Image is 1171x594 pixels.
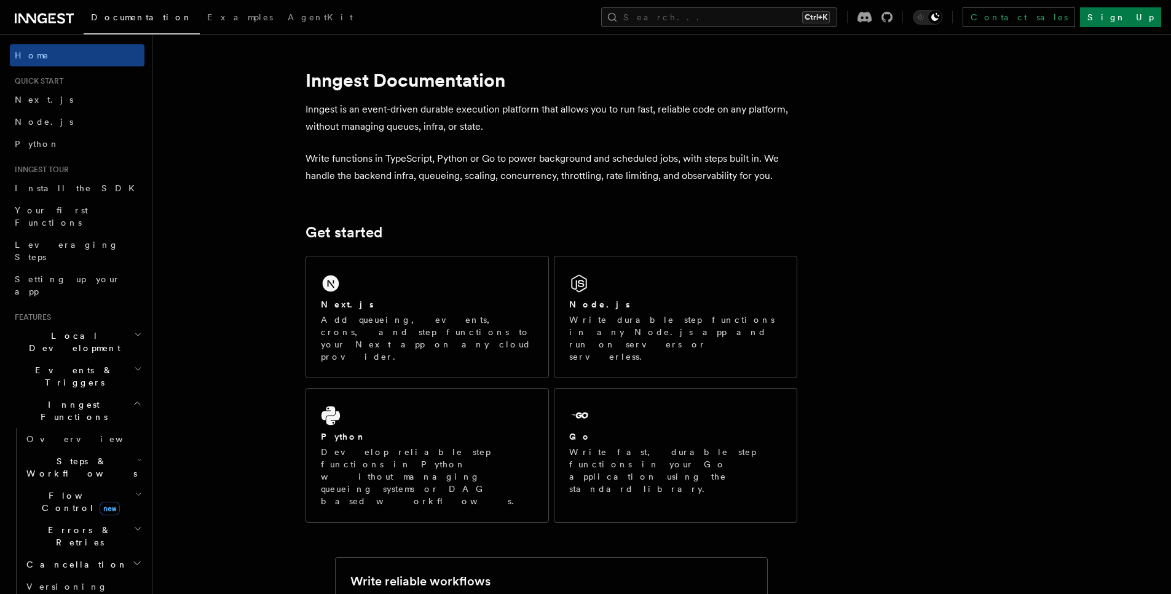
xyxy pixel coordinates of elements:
a: PythonDevelop reliable step functions in Python without managing queueing systems or DAG based wo... [306,388,549,523]
span: Your first Functions [15,205,88,228]
p: Write functions in TypeScript, Python or Go to power background and scheduled jobs, with steps bu... [306,150,797,184]
span: Setting up your app [15,274,120,296]
a: Python [10,133,144,155]
a: AgentKit [280,4,360,33]
button: Steps & Workflows [22,450,144,485]
p: Write fast, durable step functions in your Go application using the standard library. [569,446,782,495]
span: Examples [207,12,273,22]
a: Examples [200,4,280,33]
a: Home [10,44,144,66]
a: Your first Functions [10,199,144,234]
a: Node.js [10,111,144,133]
a: Documentation [84,4,200,34]
span: Next.js [15,95,73,105]
h2: Next.js [321,298,374,311]
a: Sign Up [1080,7,1161,27]
button: Search...Ctrl+K [601,7,837,27]
h1: Inngest Documentation [306,69,797,91]
a: Setting up your app [10,268,144,303]
button: Errors & Retries [22,519,144,553]
span: Steps & Workflows [22,455,137,480]
a: GoWrite fast, durable step functions in your Go application using the standard library. [554,388,797,523]
span: Events & Triggers [10,364,134,389]
h2: Go [569,430,591,443]
a: Node.jsWrite durable step functions in any Node.js app and run on servers or serverless. [554,256,797,378]
p: Develop reliable step functions in Python without managing queueing systems or DAG based workflows. [321,446,534,507]
span: Quick start [10,76,63,86]
span: Inngest Functions [10,398,133,423]
span: Versioning [26,582,108,592]
span: new [100,502,120,515]
span: Install the SDK [15,183,142,193]
button: Inngest Functions [10,394,144,428]
a: Leveraging Steps [10,234,144,268]
kbd: Ctrl+K [802,11,830,23]
a: Get started [306,224,382,241]
span: Leveraging Steps [15,240,119,262]
span: Overview [26,434,153,444]
a: Overview [22,428,144,450]
span: Cancellation [22,558,128,571]
span: Errors & Retries [22,524,133,548]
a: Next.js [10,89,144,111]
h2: Python [321,430,366,443]
span: Python [15,139,60,149]
button: Cancellation [22,553,144,576]
h2: Write reliable workflows [350,572,491,590]
p: Add queueing, events, crons, and step functions to your Next app on any cloud provider. [321,314,534,363]
span: AgentKit [288,12,353,22]
span: Home [15,49,49,61]
button: Toggle dark mode [913,10,942,25]
span: Flow Control [22,489,135,514]
button: Flow Controlnew [22,485,144,519]
a: Contact sales [963,7,1075,27]
p: Inngest is an event-driven durable execution platform that allows you to run fast, reliable code ... [306,101,797,135]
span: Features [10,312,51,322]
span: Documentation [91,12,192,22]
p: Write durable step functions in any Node.js app and run on servers or serverless. [569,314,782,363]
button: Local Development [10,325,144,359]
h2: Node.js [569,298,630,311]
a: Next.jsAdd queueing, events, crons, and step functions to your Next app on any cloud provider. [306,256,549,378]
span: Local Development [10,330,134,354]
span: Node.js [15,117,73,127]
span: Inngest tour [10,165,69,175]
a: Install the SDK [10,177,144,199]
button: Events & Triggers [10,359,144,394]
